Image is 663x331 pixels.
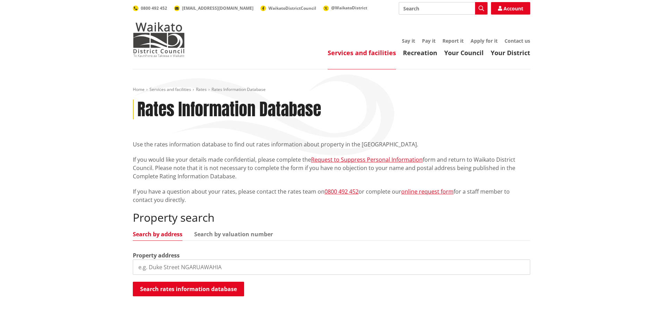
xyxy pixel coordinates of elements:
[149,86,191,92] a: Services and facilities
[133,22,185,57] img: Waikato District Council - Te Kaunihera aa Takiwaa o Waikato
[325,188,359,195] a: 0800 492 452
[444,49,484,57] a: Your Council
[328,49,396,57] a: Services and facilities
[268,5,316,11] span: WaikatoDistrictCouncil
[323,5,367,11] a: @WaikatoDistrict
[196,86,207,92] a: Rates
[141,5,167,11] span: 0800 492 452
[133,86,145,92] a: Home
[402,37,415,44] a: Say it
[491,49,530,57] a: Your District
[133,231,182,237] a: Search by address
[133,282,244,296] button: Search rates information database
[133,251,180,260] label: Property address
[133,155,530,180] p: If you would like your details made confidential, please complete the form and return to Waikato ...
[133,211,530,224] h2: Property search
[401,188,454,195] a: online request form
[174,5,253,11] a: [EMAIL_ADDRESS][DOMAIN_NAME]
[133,140,530,148] p: Use the rates information database to find out rates information about property in the [GEOGRAPHI...
[137,100,321,120] h1: Rates Information Database
[331,5,367,11] span: @WaikatoDistrict
[212,86,266,92] span: Rates Information Database
[133,187,530,204] p: If you have a question about your rates, please contact the rates team on or complete our for a s...
[260,5,316,11] a: WaikatoDistrictCouncil
[399,2,488,15] input: Search input
[133,87,530,93] nav: breadcrumb
[505,37,530,44] a: Contact us
[133,5,167,11] a: 0800 492 452
[403,49,437,57] a: Recreation
[133,260,530,275] input: e.g. Duke Street NGARUAWAHIA
[311,156,423,163] a: Request to Suppress Personal Information
[194,231,273,237] a: Search by valuation number
[422,37,436,44] a: Pay it
[491,2,530,15] a: Account
[442,37,464,44] a: Report it
[471,37,498,44] a: Apply for it
[182,5,253,11] span: [EMAIL_ADDRESS][DOMAIN_NAME]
